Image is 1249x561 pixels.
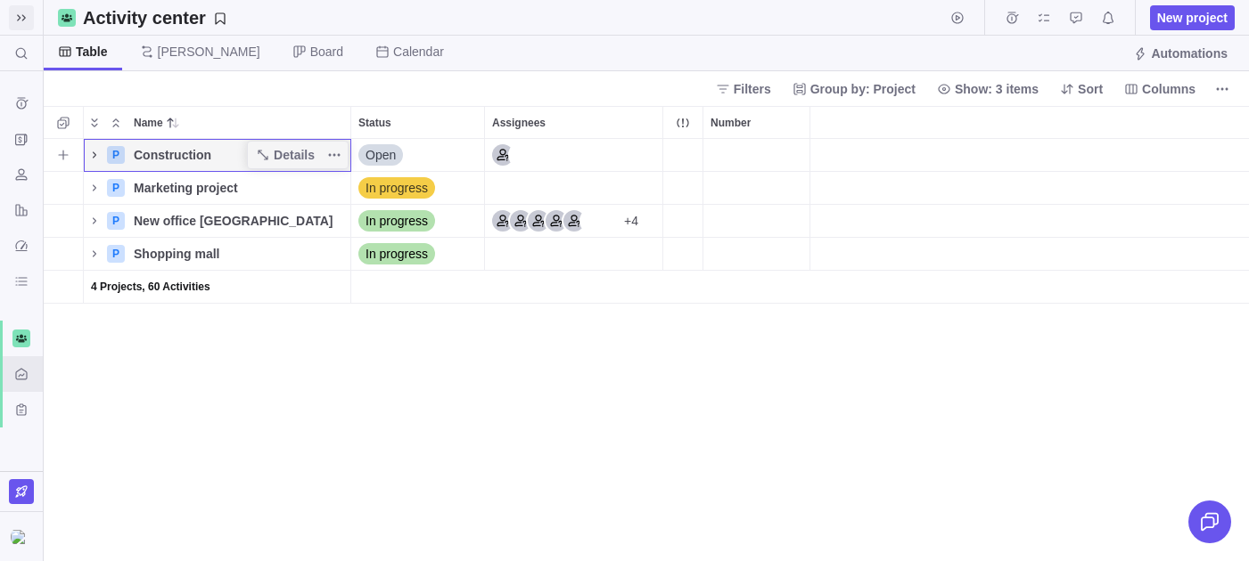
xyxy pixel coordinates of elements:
div: Assignees [485,107,662,138]
span: Save your current layout and filters as a View [76,5,234,30]
div: Michael Henderson [581,144,603,166]
div: Accountant [492,144,514,166]
div: P [107,245,125,263]
div: Katy Williams [563,177,585,199]
div: Number [703,238,810,271]
span: Columns [1117,77,1203,102]
span: Show: 3 items [955,80,1039,98]
div: Status [351,205,485,238]
div: Assignees [485,205,663,238]
a: Upgrade now (Trial ends in 74 days) [9,479,34,504]
span: Status [358,114,391,132]
div: Name [84,271,351,304]
div: Philip Black [581,243,603,264]
div: Philip Black [617,177,638,199]
span: Notifications [1096,5,1121,30]
div: Number [703,172,810,205]
div: Assignees [485,238,663,271]
span: Filters [709,77,778,102]
span: Columns [1142,80,1196,98]
div: New office NY [127,205,350,237]
span: Show: 3 items [930,77,1046,102]
div: Robert Smith [599,144,620,166]
img: Show [11,530,32,544]
span: 4 Projects, 60 Activities [91,278,210,296]
div: Number [703,107,809,138]
div: Name [84,238,351,271]
div: Status [351,238,485,271]
span: Name [134,114,163,132]
div: Name [84,205,351,238]
div: Kevin Thompson [563,144,585,166]
div: Name [84,139,351,172]
span: My assignments [1031,5,1056,30]
span: Shopping mall [134,245,219,263]
span: In progress [366,212,428,230]
span: Add activity [51,142,76,167]
div: Trouble indication [663,205,703,238]
div: Acco [492,210,514,232]
div: Trouble indication [663,271,703,304]
a: Time logs [999,13,1024,28]
span: Sort [1078,80,1103,98]
span: In progress [366,245,428,263]
span: Selection mode [51,110,76,135]
span: Construction [134,146,211,164]
span: Number [711,114,751,132]
span: Open [366,146,396,164]
div: Status [351,107,484,138]
div: P [107,179,125,197]
div: In progress [351,238,484,270]
span: New project [1157,9,1228,27]
div: James Brown [546,177,567,199]
div: Marketing project [127,172,350,204]
span: Automations [1126,41,1235,66]
div: Helen Smith [599,210,620,232]
div: Trouble indication [663,139,703,172]
span: Expand [84,110,105,135]
div: Michael Reed [599,177,620,199]
div: Steve Pollin [599,243,620,264]
div: Assignees [485,271,663,304]
div: Helen Smith [510,243,531,264]
span: Calendar [393,43,444,61]
span: Start timer [945,5,970,30]
div: Designer [510,210,531,232]
a: My assignments [1031,13,1056,28]
div: Name [127,107,350,138]
div: Number [703,139,810,172]
div: Construction [127,139,350,171]
span: [PERSON_NAME] [158,43,260,61]
span: Sort [1053,77,1110,102]
div: Number [703,271,810,304]
div: David Tyson [492,177,514,199]
div: David Tyson [492,243,514,264]
span: Details [274,146,315,164]
span: Group by: Project [810,80,916,98]
div: Michael Henderson [563,243,585,264]
div: In progress [351,172,484,204]
div: Steve Pollin [617,144,638,166]
div: Number [703,205,810,238]
div: Katy Williams [546,243,567,264]
div: Open [351,139,484,171]
div: Assignees [485,139,663,172]
div: Helen Smith [11,526,32,548]
div: In progress [351,205,484,237]
div: Assignees [485,172,663,205]
div: Kevin Thompson [581,177,603,199]
span: More actions [322,142,347,167]
h2: Activity center [83,5,206,30]
div: Status [351,271,485,304]
div: QA Engineer [563,210,585,232]
span: In progress [366,179,428,197]
a: Details [249,142,322,167]
span: More actions [1210,77,1235,102]
div: Katy Williams [546,144,567,166]
div: grid [44,139,1249,561]
span: Collapse [105,110,127,135]
div: Shopping mall [127,238,350,270]
div: Name [84,172,351,205]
